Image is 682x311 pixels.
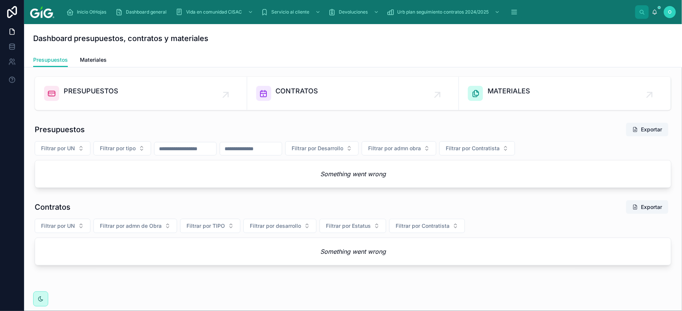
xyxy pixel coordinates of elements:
a: Vida en comunidad CISAC [173,5,257,19]
span: Filtrar por UN [41,222,75,230]
em: Something went wrong [320,247,386,256]
span: Filtrar por tipo [100,145,136,152]
a: PRESUPUESTOS [35,77,247,110]
a: Devoluciones [326,5,383,19]
a: Servicio al cliente [258,5,324,19]
a: Presupuestos [33,53,68,67]
span: Filtrar por UN [41,145,75,152]
span: Filtrar por Desarrollo [292,145,343,152]
button: Select Button [243,219,317,233]
h1: Dashboard presupuestos, contratos y materiales [33,33,208,44]
span: Servicio al cliente [271,9,309,15]
span: Dashboard general [126,9,167,15]
button: Select Button [35,219,90,233]
span: Inicio OtHojas [77,9,106,15]
button: Select Button [285,141,359,155]
a: CONTRATOS [247,77,459,110]
button: Select Button [439,141,515,155]
button: Select Button [180,219,240,233]
span: O [668,9,672,15]
button: Select Button [389,219,465,233]
a: Materiales [80,53,107,68]
span: Vida en comunidad CISAC [186,9,242,15]
a: Inicio OtHojas [64,5,112,19]
button: Select Button [93,219,177,233]
button: Select Button [35,141,90,155]
span: Filtrar por Contratista [446,145,500,152]
a: MATERIALES [459,77,671,110]
button: Exportar [626,200,668,214]
a: Dashboard general [113,5,172,19]
button: Select Button [362,141,436,155]
span: Presupuestos [33,56,68,64]
img: App logo [30,6,54,18]
button: Select Button [93,141,151,155]
span: CONTRATOS [276,86,318,96]
span: Filtrar por desarrollo [250,222,301,230]
h1: Contratos [35,202,70,212]
span: PRESUPUESTOS [64,86,118,96]
div: scrollable content [60,4,635,20]
span: Filtrar por TIPO [187,222,225,230]
span: Filtrar por Contratista [396,222,450,230]
em: Something went wrong [320,169,386,178]
span: Urb plan seguimiento contratos 2024/2025 [397,9,489,15]
span: Filtrar por admn obra [368,145,421,152]
h1: Presupuestos [35,124,85,135]
span: MATERIALES [488,86,530,96]
span: Filtrar por Estatus [326,222,371,230]
span: Materiales [80,56,107,64]
span: Filtrar por admn de Obra [100,222,162,230]
a: Urb plan seguimiento contratos 2024/2025 [384,5,504,19]
span: Devoluciones [339,9,368,15]
button: Select Button [320,219,386,233]
button: Exportar [626,123,668,136]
